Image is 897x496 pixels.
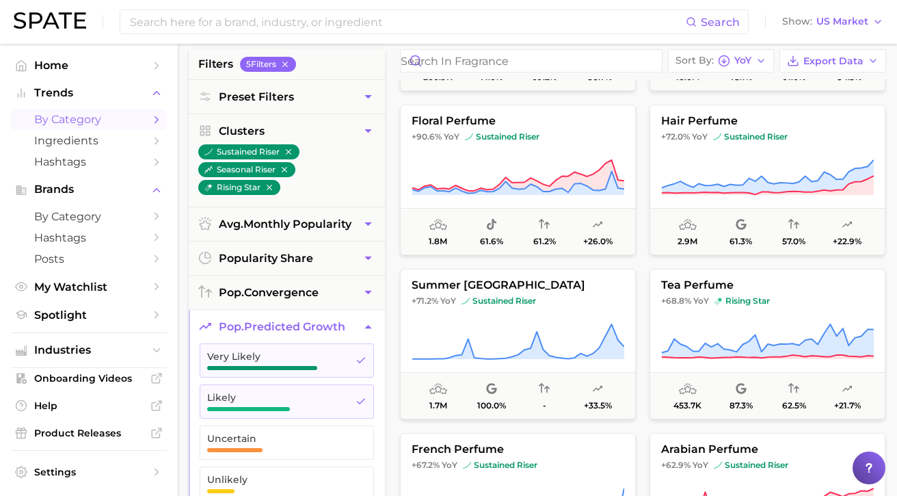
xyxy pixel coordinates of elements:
span: 100.0% [477,401,506,410]
span: popularity convergence: Insufficient Data [539,381,550,397]
span: US Market [816,18,868,25]
img: sustained riser [463,461,471,469]
span: popularity share: Google [486,381,497,397]
span: YoY [692,131,708,142]
button: pop.predicted growth [189,310,385,343]
span: popularity share: Google [736,381,747,397]
span: Spotlight [34,309,144,322]
button: Trends [11,83,167,103]
span: Hashtags [34,155,144,168]
img: sustained riser [713,133,721,141]
button: Sort ByYoY [668,49,774,73]
span: +26.0% [583,237,613,246]
img: rising star [204,183,213,192]
span: YoY [444,131,459,142]
span: average monthly popularity: Low Popularity [679,381,697,397]
abbr: average [219,218,243,231]
span: Preset Filters [219,90,294,103]
span: Very Likely [207,351,345,362]
span: Industries [34,344,144,356]
span: 2.9m [678,237,697,246]
span: YoY [442,460,457,471]
span: +33.5% [584,401,612,410]
button: tea perfume+68.8% YoYrising starrising star453.7k87.3%62.5%+21.7% [650,269,885,419]
span: popularity share: Google [736,217,747,233]
span: +67.2% [412,460,440,470]
a: Home [11,55,167,76]
span: +62.9% [661,460,691,470]
span: 57.0% [782,237,805,246]
img: SPATE [14,12,86,29]
button: Export Data [779,49,886,73]
span: Product Releases [34,427,144,439]
span: filters [198,56,233,73]
span: average monthly popularity: Medium Popularity [679,217,697,233]
span: average monthly popularity: Medium Popularity [429,381,447,397]
span: popularity predicted growth: Very Likely [842,381,853,397]
span: Sort By [675,57,714,64]
button: ShowUS Market [779,13,887,31]
button: floral perfume+90.6% YoYsustained risersustained riser1.8m61.6%61.2%+26.0% [400,105,636,255]
a: by Category [11,109,167,130]
button: Preset Filters [189,80,385,114]
a: Hashtags [11,151,167,172]
abbr: popularity index [219,286,244,299]
span: 61.6% [480,237,503,246]
span: popularity convergence: High Convergence [788,381,799,397]
span: popularity predicted growth: Likely [842,217,853,233]
span: sustained riser [465,131,539,142]
input: Search here for a brand, industry, or ingredient [129,10,686,34]
span: YoY [693,296,709,306]
span: Brands [34,183,144,196]
span: Likely [207,392,345,403]
span: popularity share: TikTok [486,217,497,233]
span: 87.3% [729,401,753,410]
a: My Watchlist [11,276,167,298]
span: Unlikely [207,474,345,485]
a: Help [11,395,167,416]
span: Onboarding Videos [34,372,144,384]
a: Settings [11,462,167,482]
span: YoY [693,460,708,471]
button: summer [GEOGRAPHIC_DATA]+71.2% YoYsustained risersustained riser1.7m100.0%-+33.5% [400,269,636,419]
button: pop.convergence [189,276,385,309]
span: 61.2% [533,237,556,246]
span: My Watchlist [34,280,144,293]
span: +21.7% [834,401,861,410]
span: arabian perfume [650,443,885,456]
abbr: popularity index [219,320,244,333]
img: sustained riser [465,133,473,141]
span: popularity convergence: Medium Convergence [788,217,799,233]
img: sustained riser [461,297,470,305]
span: hair perfume [650,115,885,127]
span: by Category [34,210,144,223]
span: 62.5% [782,401,806,410]
a: Hashtags [11,227,167,248]
span: Help [34,400,144,412]
button: rising star [198,180,280,195]
span: Hashtags [34,231,144,244]
span: sustained riser [714,460,788,471]
button: Brands [11,179,167,200]
span: 453.7k [673,401,701,410]
img: rising star [714,297,723,305]
span: +68.8% [661,296,691,306]
span: - [543,401,546,410]
img: seasonal riser [204,166,213,174]
span: Home [34,59,144,72]
span: Trends [34,87,144,99]
span: popularity convergence: High Convergence [539,217,550,233]
a: Onboarding Videos [11,368,167,389]
span: +22.9% [833,237,861,246]
button: Clusters [189,114,385,148]
span: average monthly popularity: Medium Popularity [429,217,447,233]
span: +90.6% [412,131,442,142]
span: 1.7m [429,401,447,410]
span: sustained riser [461,296,536,306]
img: sustained riser [714,461,722,469]
span: tea perfume [650,279,885,291]
span: popularity share [219,252,313,265]
span: Export Data [803,55,863,67]
span: sustained riser [463,460,537,471]
span: Clusters [219,125,265,138]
